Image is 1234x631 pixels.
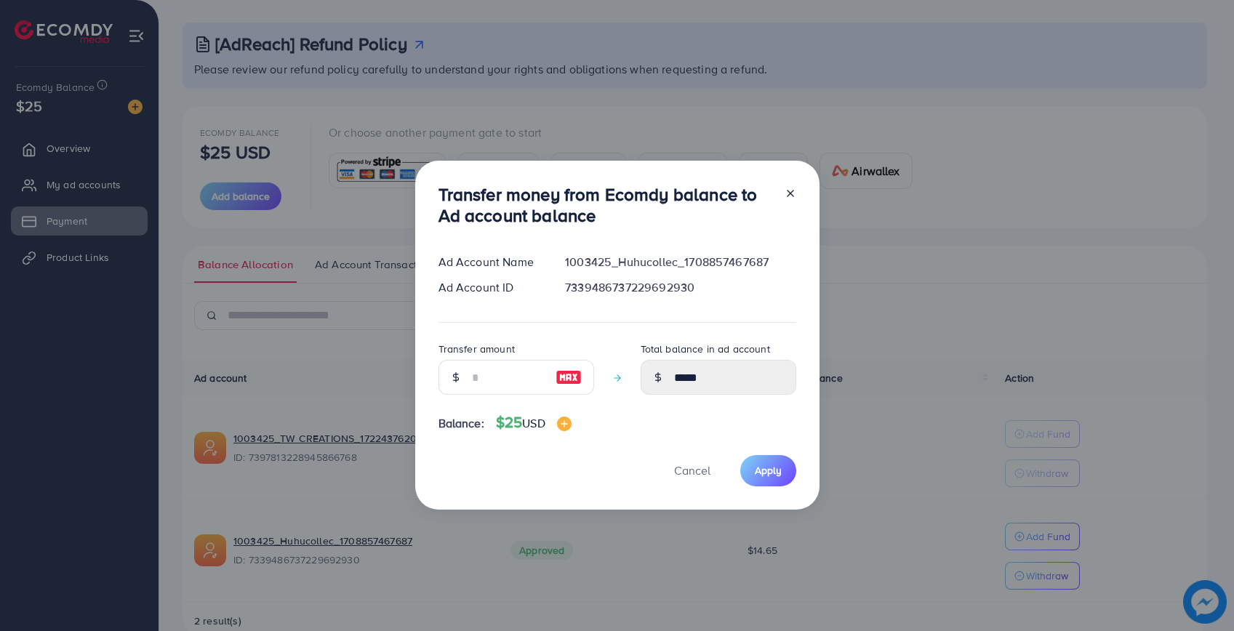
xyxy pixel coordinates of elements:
[755,463,782,478] span: Apply
[438,184,773,226] h3: Transfer money from Ecomdy balance to Ad account balance
[557,417,572,431] img: image
[553,279,807,296] div: 7339486737229692930
[438,415,484,432] span: Balance:
[427,254,554,270] div: Ad Account Name
[496,414,572,432] h4: $25
[438,342,515,356] label: Transfer amount
[556,369,582,386] img: image
[522,415,545,431] span: USD
[641,342,770,356] label: Total balance in ad account
[740,455,796,486] button: Apply
[427,279,554,296] div: Ad Account ID
[674,462,710,478] span: Cancel
[553,254,807,270] div: 1003425_Huhucollec_1708857467687
[656,455,729,486] button: Cancel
